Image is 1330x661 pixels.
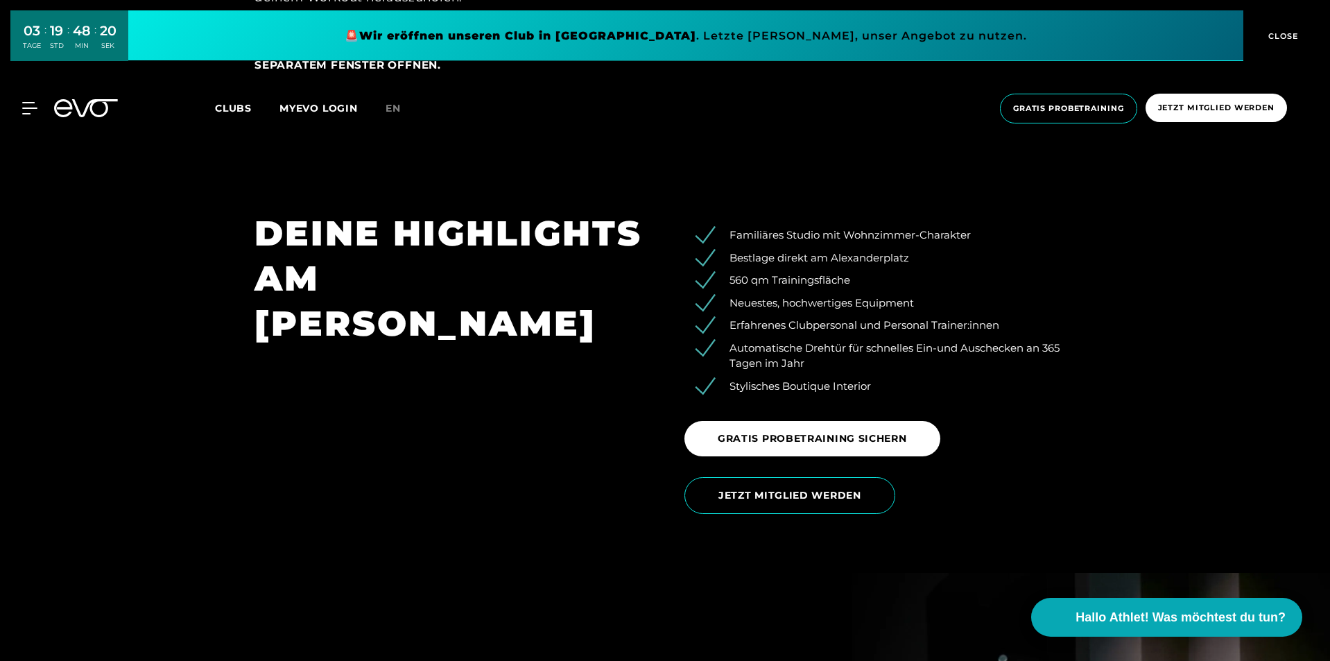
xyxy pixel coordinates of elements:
[718,488,861,503] span: JETZT MITGLIED WERDEN
[100,21,116,41] div: 20
[705,341,1076,372] li: Automatische Drehtür für schnelles Ein-und Auschecken an 365 Tagen im Jahr
[1031,598,1302,637] button: Hallo Athlet! Was möchtest du tun?
[1158,102,1275,114] span: Jetzt Mitglied werden
[1243,10,1320,61] button: CLOSE
[215,102,252,114] span: Clubs
[100,41,116,51] div: SEK
[386,102,401,114] span: en
[705,273,1076,289] li: 560 qm Trainingsfläche
[279,102,358,114] a: MYEVO LOGIN
[1265,30,1299,42] span: CLOSE
[705,228,1076,243] li: Familiäres Studio mit Wohnzimmer-Charakter
[73,21,91,41] div: 48
[1141,94,1291,123] a: Jetzt Mitglied werden
[50,41,64,51] div: STD
[94,22,96,59] div: :
[684,467,901,524] a: JETZT MITGLIED WERDEN
[996,94,1141,123] a: Gratis Probetraining
[67,22,69,59] div: :
[44,22,46,59] div: :
[73,41,91,51] div: MIN
[705,318,1076,334] li: Erfahrenes Clubpersonal und Personal Trainer:innen
[23,41,41,51] div: TAGE
[684,411,946,467] a: GRATIS PROBETRAINING SICHERN
[705,379,1076,395] li: Stylisches Boutique Interior
[386,101,417,117] a: en
[1013,103,1124,114] span: Gratis Probetraining
[705,295,1076,311] li: Neuestes, hochwertiges Equipment
[1076,608,1286,627] span: Hallo Athlet! Was möchtest du tun?
[705,250,1076,266] li: Bestlage direkt am Alexanderplatz
[50,21,64,41] div: 19
[215,101,279,114] a: Clubs
[718,431,907,446] span: GRATIS PROBETRAINING SICHERN
[254,211,646,346] h1: DEINE HIGHLIGHTS AM [PERSON_NAME]
[23,21,41,41] div: 03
